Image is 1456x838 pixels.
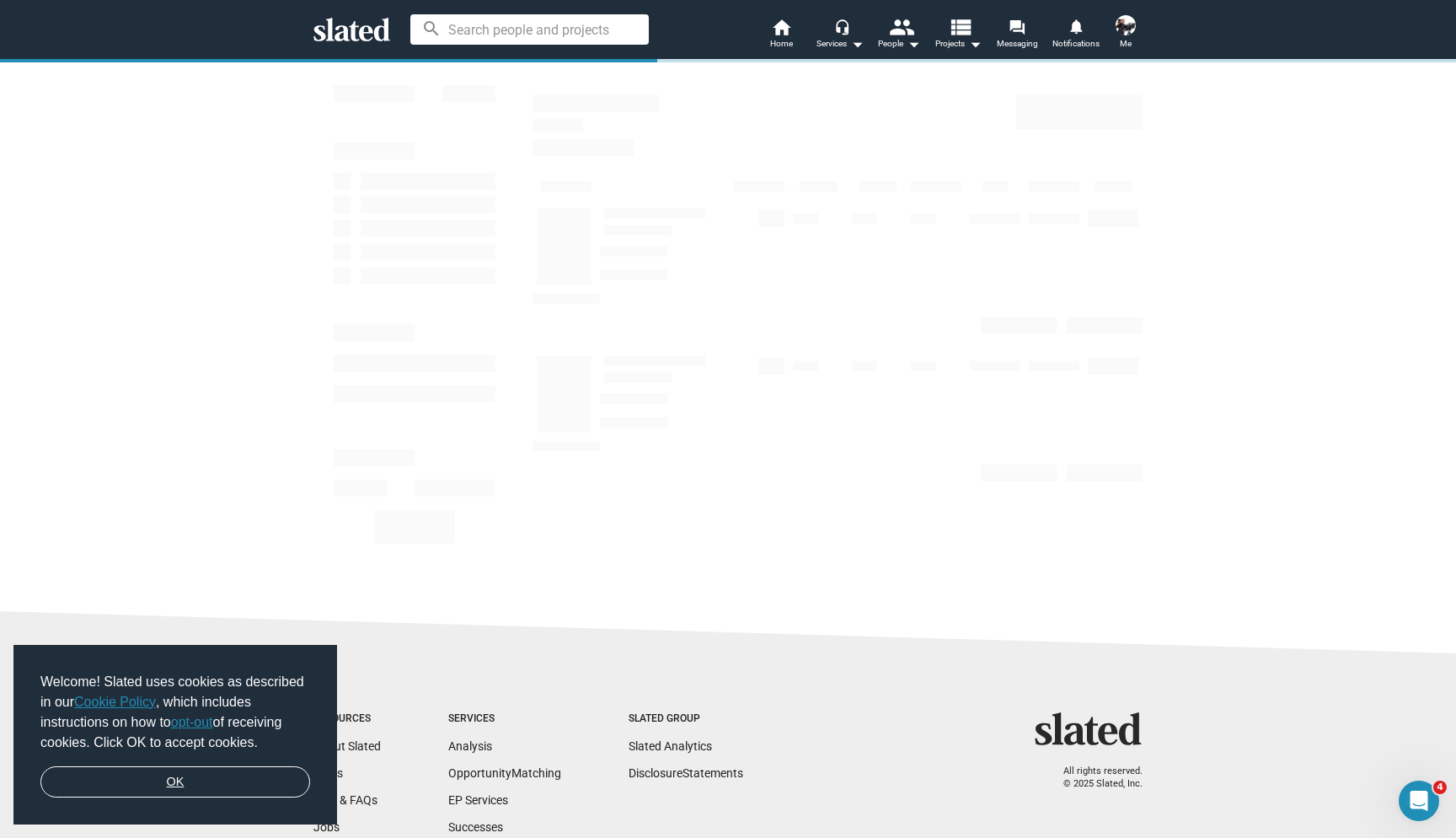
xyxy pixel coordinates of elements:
[448,820,503,834] a: Successes
[889,14,913,39] mat-icon: people
[948,14,972,39] mat-icon: view_list
[965,34,985,54] mat-icon: arrow_drop_down
[997,34,1038,54] span: Messaging
[1433,781,1447,794] span: 4
[1052,34,1100,54] span: Notifications
[834,19,849,34] mat-icon: headset_mic
[629,739,712,753] a: Slated Analytics
[935,34,982,54] span: Projects
[1105,12,1146,56] button: Dustin PearlmanMe
[770,34,793,54] span: Home
[410,14,649,45] input: Search people and projects
[816,34,864,54] div: Services
[878,34,920,54] div: People
[1009,19,1025,35] mat-icon: forum
[1120,34,1132,54] span: Me
[1046,17,1105,54] a: Notifications
[870,17,929,54] button: People
[1399,781,1439,821] iframe: Intercom live chat
[171,715,213,729] a: opt-out
[448,712,561,726] div: Services
[847,34,867,54] mat-icon: arrow_drop_down
[448,766,561,780] a: OpportunityMatching
[988,17,1046,54] a: Messaging
[629,712,743,726] div: Slated Group
[74,695,156,709] a: Cookie Policy
[1116,15,1136,35] img: Dustin Pearlman
[448,793,508,807] a: EP Services
[313,793,377,807] a: Help & FAQs
[1068,18,1084,34] mat-icon: notifications
[771,17,791,37] mat-icon: home
[40,672,310,753] span: Welcome! Slated uses cookies as described in our , which includes instructions on how to of recei...
[313,712,381,726] div: Resources
[752,17,811,54] a: Home
[1046,765,1143,790] p: All rights reserved. © 2025 Slated, Inc.
[903,34,923,54] mat-icon: arrow_drop_down
[40,766,310,798] a: dismiss cookie message
[929,17,988,54] button: Projects
[13,645,337,825] div: cookieconsent
[448,739,492,753] a: Analysis
[313,820,340,834] a: Jobs
[629,766,743,780] a: DisclosureStatements
[313,739,381,753] a: About Slated
[811,17,870,54] button: Services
